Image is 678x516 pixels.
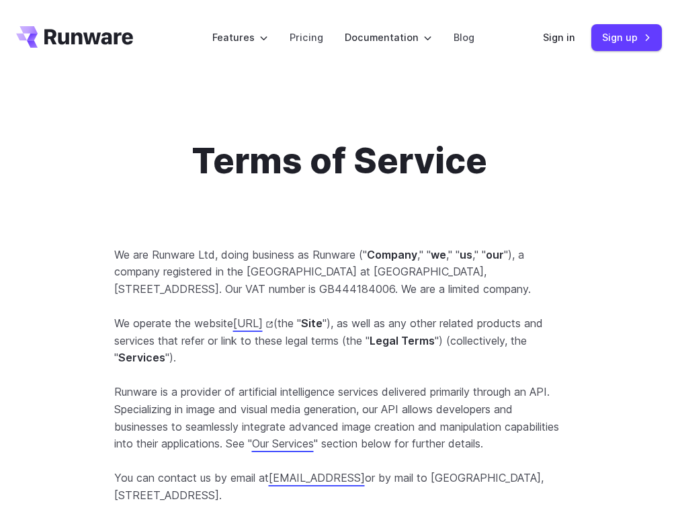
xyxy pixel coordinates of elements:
[454,30,474,45] a: Blog
[233,316,273,330] a: [URL]
[370,334,435,347] strong: Legal Terms
[114,247,564,298] p: We are Runware Ltd, doing business as Runware (" ," " ," " ," " "), a company registered in the [...
[543,30,575,45] a: Sign in
[114,315,564,367] p: We operate the website (the " "), as well as any other related products and services that refer o...
[486,248,504,261] strong: our
[431,248,446,261] strong: we
[118,351,165,364] strong: Services
[114,470,564,504] p: You can contact us by email at or by mail to [GEOGRAPHIC_DATA], [STREET_ADDRESS].
[460,248,472,261] strong: us
[269,471,365,484] a: [EMAIL_ADDRESS]
[290,30,323,45] a: Pricing
[114,384,564,452] p: Runware is a provider of artificial intelligence services delivered primarily through an API. Spe...
[16,26,133,48] a: Go to /
[301,316,323,330] strong: Site
[252,437,314,450] a: Our Services
[591,24,662,50] a: Sign up
[212,30,268,45] label: Features
[367,248,417,261] strong: Company
[114,140,564,182] h1: Terms of Service
[345,30,432,45] label: Documentation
